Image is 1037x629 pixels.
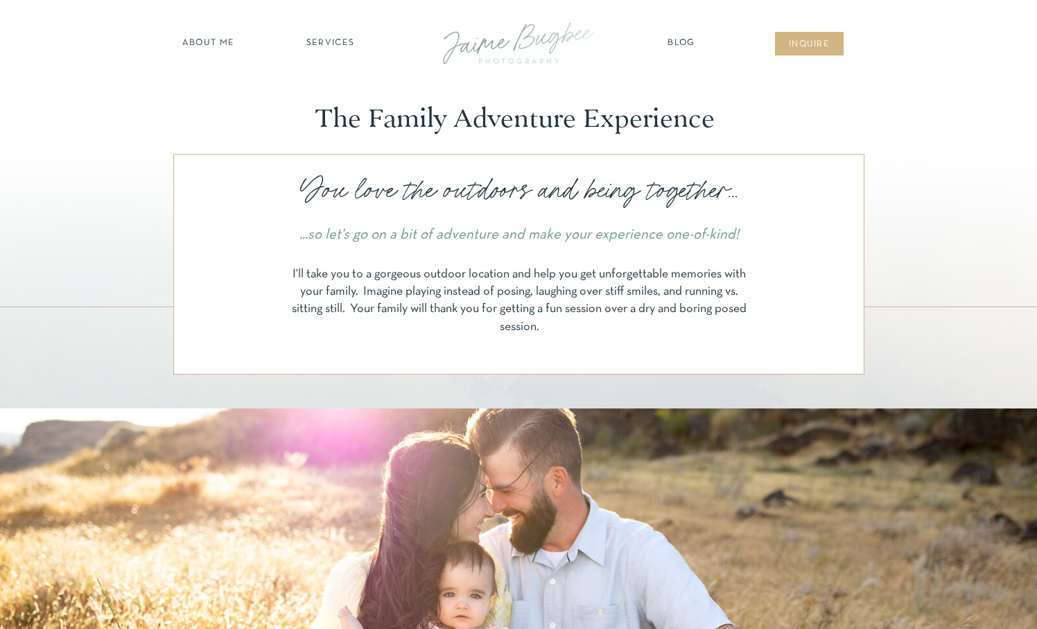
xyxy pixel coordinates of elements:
p: You love the outdoors and being together... [283,171,755,210]
a: SERVICES [291,37,369,51]
p: I'll take you to a gorgeous outdoor location and help you get unforgettable memories with your fa... [288,266,750,343]
a: Blog [664,37,699,51]
i: ...so let's go on a bit of adventure and make your experience one-of-kind! [299,228,739,241]
p: The Family Adventure Experience [315,103,722,135]
a: about ME [178,37,238,51]
a: inqUIre [781,38,837,52]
